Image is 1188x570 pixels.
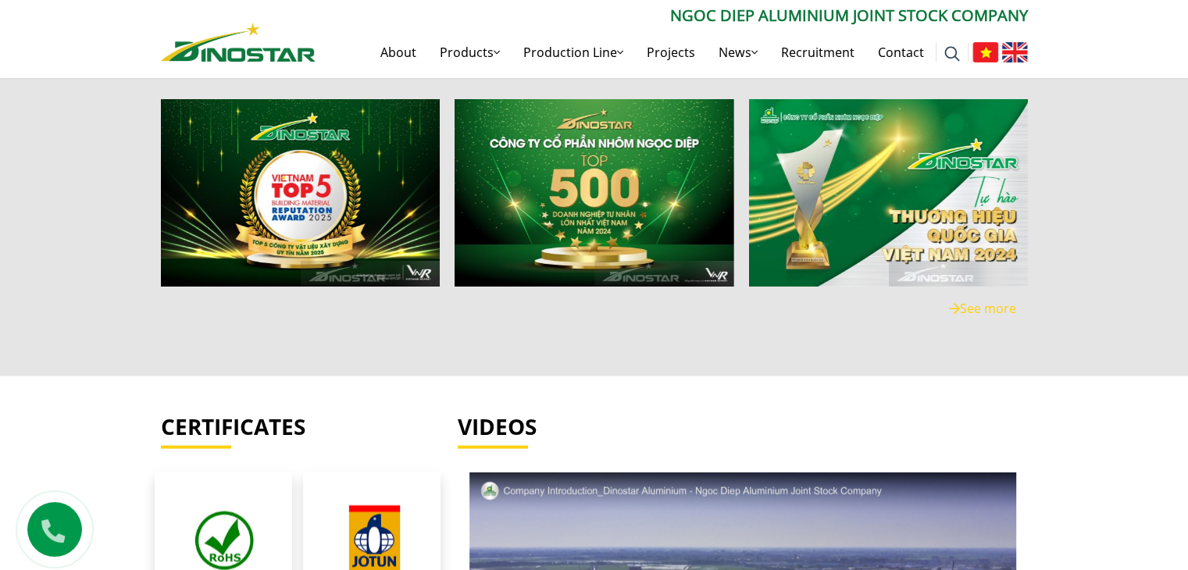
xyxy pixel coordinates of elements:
[161,100,440,287] div: 1 / 6
[458,414,1028,440] a: Videos
[161,100,440,287] a: Dinostar Aluminium ranks again among the Top 5 Reputable Construction Material Companies in 2025
[428,27,512,77] a: Products
[949,300,1016,317] a: See more
[1002,42,1028,62] img: English
[749,100,1028,287] div: 3 / 6
[455,100,733,287] div: 2 / 6
[707,27,769,77] a: News
[512,27,635,77] a: Production Line
[161,20,316,61] a: Nhôm Dinostar
[160,100,439,287] img: Dinostar Aluminium ranks again among the Top 5 Reputable Construction Material Companies in 2025
[866,27,936,77] a: Contact
[749,100,1028,287] img: DINOSTAR ALUMINIUM PROUDLY RECEIVES THE “NATIONAL BRAND 2024”
[944,46,960,62] img: search
[455,100,733,287] img: DINOSTAR aluminium maintains Top 500 position among largest Vietnamese enterprise for three conse...
[635,27,707,77] a: Projects
[369,27,428,77] a: About
[316,4,1028,27] p: Ngoc Diep Aluminium Joint Stock Company
[161,411,305,441] a: CERTIFICATES
[769,27,866,77] a: Recruitment
[972,42,998,62] img: Tiếng Việt
[161,23,316,62] img: Nhôm Dinostar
